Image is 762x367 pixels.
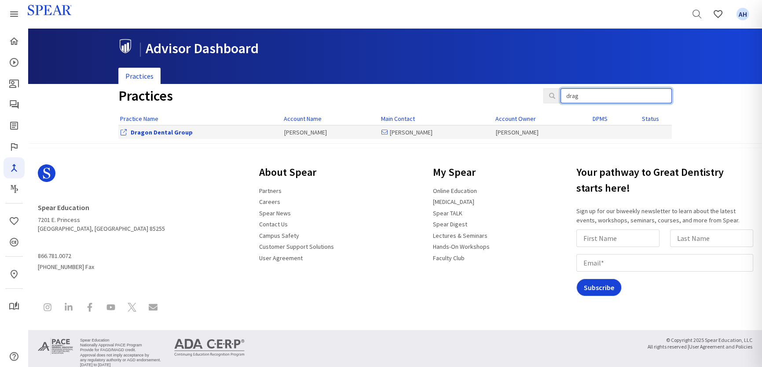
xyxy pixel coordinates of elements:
input: Search Practices [561,88,672,103]
a: Faculty Club [428,251,470,265]
a: Spear TALK [428,206,468,221]
a: Patient Education [4,73,25,94]
span: | [139,40,142,57]
a: Spear Logo [38,161,165,193]
a: Navigator Pro [4,157,25,178]
address: 7201 E. Princess [GEOGRAPHIC_DATA], [GEOGRAPHIC_DATA] 85255 [38,200,165,233]
a: Spear Talk [4,94,25,115]
a: Spear News [254,206,296,221]
div: [PERSON_NAME] [381,128,491,137]
input: Email* [576,254,753,272]
a: Contact Spear Education [143,298,163,319]
h3: Your pathway to Great Dentistry starts here! [576,161,757,200]
a: Spear Education on Instagram [38,298,57,319]
svg: Spear Logo [38,164,55,182]
a: Hands-On Workshops [428,239,495,254]
a: Partners [254,183,287,198]
h3: My Spear [428,161,495,184]
a: Campus Safety [254,228,304,243]
img: Approved PACE Program Provider [38,337,73,356]
a: DPMS [593,115,608,123]
div: [PERSON_NAME] [284,128,377,137]
input: Subscribe [576,279,622,296]
img: ADA CERP Continuing Education Recognition Program [174,339,245,356]
a: Online Education [428,183,482,198]
a: View Office Dashboard [131,128,193,136]
a: Home [4,31,25,52]
a: Practice Name [120,115,158,123]
a: Spear Education on X [122,298,142,319]
a: Masters Program [4,178,25,200]
li: Approval does not imply acceptance by [80,353,161,358]
a: Courses [4,52,25,73]
li: Nationally Approval PACE Program [80,343,161,348]
span: [PHONE_NUMBER] Fax [38,249,165,271]
a: Spear Digest [4,115,25,136]
span: AH [736,8,749,21]
a: Spear Products [4,4,25,25]
li: Spear Education [80,338,161,343]
h1: Advisor Dashboard [118,39,665,56]
small: © Copyright 2025 Spear Education, LLC All rights reserved | [648,337,752,350]
a: Spear Education on Facebook [80,298,99,319]
a: User Agreement [254,251,308,265]
a: [MEDICAL_DATA] [428,194,480,209]
a: Favorites [732,4,753,25]
a: Customer Support Solutions [254,239,339,254]
a: Practices [118,68,161,85]
a: Help [4,346,25,367]
a: Spear Education [38,200,95,215]
input: Last Name [670,229,753,247]
a: Spear Education on YouTube [101,298,121,319]
a: Faculty Club Elite [4,136,25,157]
a: Account Owner [495,115,536,123]
a: Spear Education on LinkedIn [59,298,78,319]
input: First Name [576,229,659,247]
a: Lectures & Seminars [428,228,493,243]
a: CE Credits [4,232,25,253]
a: Contact Us [254,217,293,232]
a: 866.781.0072 [38,249,77,264]
li: Provide for FAGD/MAGD credit. [80,348,161,352]
h3: About Spear [254,161,339,184]
div: [PERSON_NAME] [496,128,589,137]
a: Main Contact [381,115,415,123]
a: My Study Club [4,296,25,317]
a: Status [642,115,659,123]
a: Account Name [284,115,322,123]
a: Favorites [4,211,25,232]
a: In-Person & Virtual [4,264,25,285]
a: Search [686,4,707,25]
li: any regulatory authority or AGD endorsement. [80,358,161,363]
p: Sign up for our biweekly newsletter to learn about the latest events, workshops, seminars, course... [576,207,757,225]
h1: Practices [118,88,530,104]
a: Spear Digest [428,217,473,232]
a: Favorites [707,4,729,25]
a: Careers [254,194,286,209]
